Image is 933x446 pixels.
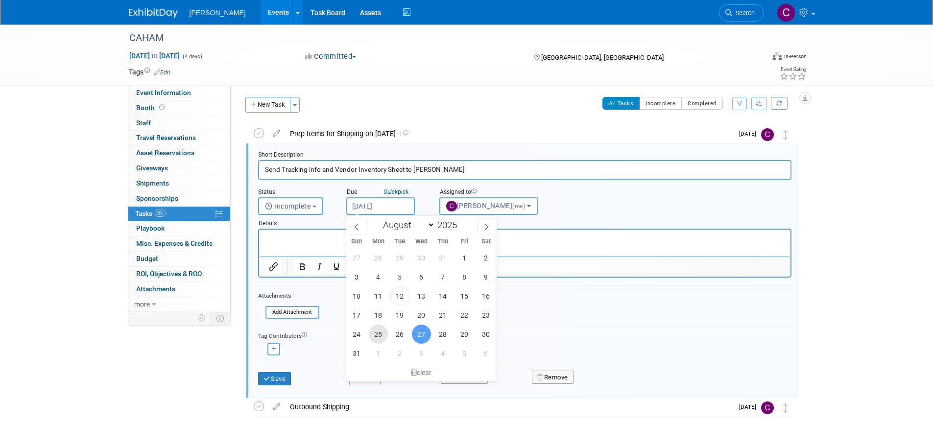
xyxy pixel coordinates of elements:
[369,325,388,344] span: August 25, 2025
[128,267,230,282] a: ROI, Objectives & ROO
[455,267,474,286] span: August 8, 2025
[369,344,388,363] span: September 1, 2025
[602,97,640,110] button: All Tasks
[783,403,788,413] i: Move task
[410,238,432,245] span: Wed
[136,89,191,96] span: Event Information
[128,297,230,312] a: more
[346,197,415,215] input: Due Date
[136,224,165,232] span: Playbook
[129,51,180,60] span: [DATE] [DATE]
[455,325,474,344] span: August 29, 2025
[128,191,230,206] a: Sponsorships
[258,160,791,179] input: Name of task or a short description
[455,286,474,305] span: August 15, 2025
[155,210,166,217] span: 0%
[435,219,464,231] input: Year
[771,97,788,110] a: Refresh
[128,207,230,221] a: Tasks0%
[294,260,311,274] button: Bold
[739,130,761,137] span: [DATE]
[455,344,474,363] span: September 5, 2025
[433,305,453,325] span: August 21, 2025
[772,52,782,60] img: Format-Inperson.png
[258,188,332,197] div: Status
[396,131,408,138] span: 1
[245,97,290,113] button: New Task
[128,282,230,297] a: Attachments
[128,221,230,236] a: Playbook
[285,399,733,415] div: Outbound Shipping
[182,53,202,60] span: (4 days)
[761,401,774,414] img: Chris Cobb
[433,267,453,286] span: August 7, 2025
[455,305,474,325] span: August 22, 2025
[259,230,790,257] iframe: Rich Text Area
[128,101,230,116] a: Booth
[136,194,178,202] span: Sponsorships
[412,286,431,305] span: August 13, 2025
[382,188,410,196] a: Quickpick
[154,69,170,76] a: Edit
[265,260,282,274] button: Insert/edit link
[367,238,389,245] span: Mon
[128,236,230,251] a: Misc. Expenses & Credits
[136,270,202,278] span: ROI, Objectives & ROO
[302,51,360,62] button: Committed
[136,149,194,157] span: Asset Reservations
[285,125,733,142] div: Prep Items for Shipping on [DATE]
[346,188,425,197] div: Due
[347,286,366,305] span: August 10, 2025
[412,325,431,344] span: August 27, 2025
[136,285,175,293] span: Attachments
[258,151,791,160] div: Short Description
[258,292,319,300] div: Attachments
[541,54,664,61] span: [GEOGRAPHIC_DATA], [GEOGRAPHIC_DATA]
[390,267,409,286] span: August 5, 2025
[129,8,178,18] img: ExhibitDay
[136,104,167,112] span: Booth
[193,312,211,325] td: Personalize Event Tab Strip
[136,239,213,247] span: Misc. Expenses & Credits
[390,325,409,344] span: August 26, 2025
[780,67,806,72] div: Event Rating
[784,53,807,60] div: In-Person
[258,372,291,386] button: Save
[136,119,151,127] span: Staff
[136,179,169,187] span: Shipments
[777,3,795,22] img: Chris Cobb
[390,248,409,267] span: July 29, 2025
[210,312,230,325] td: Toggle Event Tabs
[389,238,410,245] span: Tue
[477,344,496,363] span: September 6, 2025
[126,29,749,47] div: CAHAM
[390,305,409,325] span: August 19, 2025
[135,210,166,217] span: Tasks
[477,305,496,325] span: August 23, 2025
[136,134,196,141] span: Travel Reservations
[150,52,159,60] span: to
[412,305,431,325] span: August 20, 2025
[379,219,435,231] select: Month
[128,131,230,145] a: Travel Reservations
[532,371,574,384] button: Remove
[477,325,496,344] span: August 30, 2025
[390,344,409,363] span: September 2, 2025
[128,86,230,100] a: Event Information
[258,330,791,340] div: Tag Contributors
[477,267,496,286] span: August 9, 2025
[439,188,562,197] div: Assigned to
[190,9,246,17] span: [PERSON_NAME]
[433,248,453,267] span: July 31, 2025
[128,176,230,191] a: Shipments
[136,164,168,172] span: Giveaways
[681,97,723,110] button: Completed
[412,344,431,363] span: September 3, 2025
[433,344,453,363] span: September 4, 2025
[128,161,230,176] a: Giveaways
[739,403,761,410] span: [DATE]
[412,267,431,286] span: August 6, 2025
[128,116,230,131] a: Staff
[446,202,527,210] span: [PERSON_NAME]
